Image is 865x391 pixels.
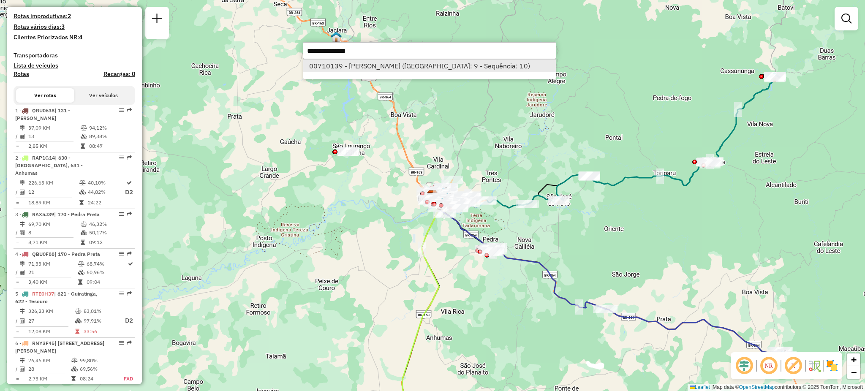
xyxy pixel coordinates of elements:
td: 2,73 KM [28,375,71,383]
td: 44,82% [87,187,125,198]
em: Rota exportada [127,291,132,296]
i: Total de Atividades [20,318,25,323]
i: Rota otimizada [127,180,132,185]
td: / [15,228,19,237]
td: FAD [114,375,133,383]
span: 4 - [15,251,100,257]
td: 13 [28,132,80,141]
span: QBU0F88 [32,251,54,257]
i: % de utilização da cubagem [75,318,82,323]
td: 50,17% [89,228,131,237]
span: Ocultar deslocamento [734,356,754,376]
td: / [15,187,19,198]
td: / [15,268,19,277]
div: Map data © contributors,© 2025 TomTom, Microsoft [688,384,865,391]
td: = [15,238,19,247]
a: Nova sessão e pesquisa [149,10,166,29]
i: % de utilização do peso [79,180,86,185]
td: 18,89 KM [28,198,79,207]
td: 76,46 KM [28,356,71,365]
td: 24:22 [87,198,125,207]
td: 08:47 [89,142,131,150]
p: D2 [118,316,133,326]
em: Opções [119,251,124,256]
td: 99,80% [79,356,114,365]
td: = [15,375,19,383]
i: % de utilização da cubagem [78,270,84,275]
span: Ocultar NR [759,356,779,376]
a: Leaflet [690,384,710,390]
span: − [851,367,857,377]
i: % de utilização da cubagem [79,190,86,195]
i: Tempo total em rota [81,240,85,245]
img: Warecloud Casa Jardim Monte Líbano [438,187,449,198]
td: 2,85 KM [28,142,80,150]
i: Distância Total [20,222,25,227]
i: Total de Atividades [20,367,25,372]
img: GUIRATINGA [705,157,715,168]
i: % de utilização do peso [81,222,87,227]
td: 69,70 KM [28,220,80,228]
span: | 630 - [GEOGRAPHIC_DATA], 631 - Anhumas [15,155,83,176]
i: Tempo total em rota [75,329,79,334]
td: 8 [28,228,80,237]
em: Rota exportada [127,108,132,113]
i: Tempo total em rota [81,144,85,149]
i: Rota otimizada [128,261,133,266]
td: / [15,365,19,373]
span: RTE0H37 [32,291,54,297]
img: SÃO JOSÉ DO POVO [553,195,564,206]
td: 33:56 [83,327,117,336]
td: 3,40 KM [28,278,78,286]
em: Opções [119,108,124,113]
td: 83,01% [83,307,117,315]
td: 08:24 [79,375,114,383]
td: = [15,198,19,207]
span: + [851,354,857,365]
img: PA - Jaciara [331,31,342,42]
img: TESOURO [769,72,780,83]
a: Zoom out [847,366,860,379]
td: = [15,327,19,336]
td: 326,23 KM [28,307,75,315]
img: CDD Rondonópolis [427,190,438,201]
td: 97,91% [83,315,117,326]
button: Ver rotas [16,88,74,103]
a: OpenStreetMap [739,384,775,390]
i: % de utilização da cubagem [81,134,87,139]
span: 1 - [15,107,70,121]
span: Exibir rótulo [783,356,803,376]
i: % de utilização do peso [75,309,82,314]
td: 21 [28,268,78,277]
td: 27 [28,315,75,326]
i: % de utilização da cubagem [71,367,78,372]
span: 5 - [15,291,98,304]
i: Tempo total em rota [71,376,76,381]
td: 12,08 KM [28,327,75,336]
h4: Rotas vários dias: [14,23,135,30]
em: Opções [119,155,124,160]
em: Rota exportada [127,155,132,160]
h4: Rotas improdutivas: [14,13,135,20]
td: 46,32% [89,220,131,228]
i: Distância Total [20,358,25,363]
em: Rota exportada [127,251,132,256]
td: 37,09 KM [28,124,80,132]
p: D2 [125,187,133,197]
i: Total de Atividades [20,134,25,139]
span: RAP1G14 [32,155,55,161]
i: % de utilização do peso [71,358,78,363]
td: 71,33 KM [28,260,78,268]
i: Total de Atividades [20,230,25,235]
img: 120 UDC Light Centro A [437,197,448,208]
td: 09:04 [86,278,127,286]
img: Fluxo de ruas [808,359,821,372]
strong: 2 [68,12,71,20]
td: 09:12 [89,238,131,247]
i: Distância Total [20,261,25,266]
a: Rotas [14,71,29,78]
img: Exibir/Ocultar setores [825,359,839,372]
span: 3 - [15,211,100,217]
td: / [15,315,19,326]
